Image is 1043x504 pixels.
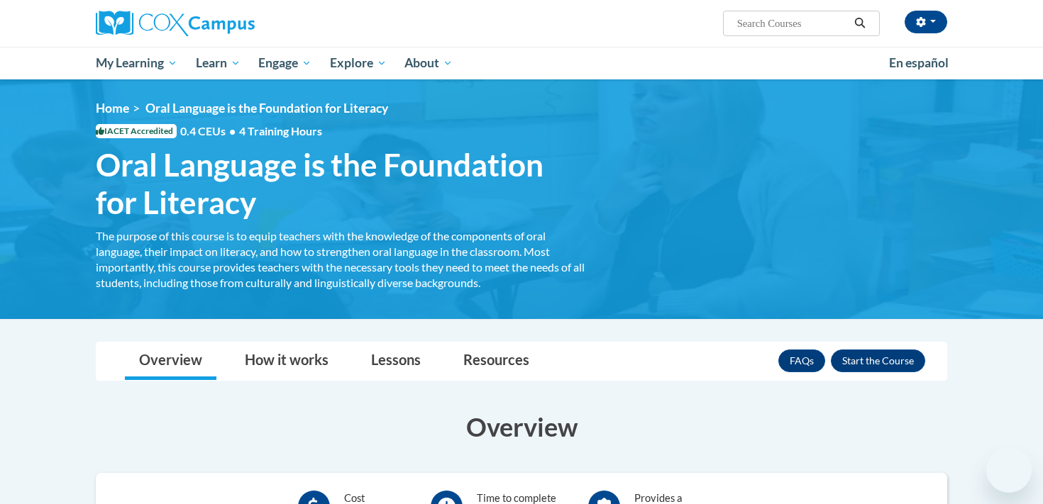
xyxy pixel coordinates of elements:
[330,55,387,72] span: Explore
[145,101,388,116] span: Oral Language is the Foundation for Literacy
[778,349,825,372] a: FAQs
[187,47,250,79] a: Learn
[196,55,241,72] span: Learn
[96,228,585,291] div: The purpose of this course is to equip teachers with the knowledge of the components of oral lang...
[96,124,177,138] span: IACET Accredited
[180,123,322,139] span: 0.4 CEUs
[880,48,958,78] a: En español
[96,409,947,444] h3: Overview
[74,47,968,79] div: Main menu
[849,15,871,32] button: Search
[831,349,925,372] button: Enroll
[231,342,343,380] a: How it works
[258,55,311,72] span: Engage
[96,146,585,221] span: Oral Language is the Foundation for Literacy
[889,55,949,70] span: En español
[249,47,321,79] a: Engage
[239,124,322,138] span: 4 Training Hours
[905,11,947,33] button: Account Settings
[87,47,187,79] a: My Learning
[96,11,255,36] img: Cox Campus
[986,447,1032,493] iframe: Button to launch messaging window
[96,11,365,36] a: Cox Campus
[229,124,236,138] span: •
[96,101,129,116] a: Home
[321,47,396,79] a: Explore
[404,55,453,72] span: About
[96,55,177,72] span: My Learning
[449,342,543,380] a: Resources
[736,15,849,32] input: Search Courses
[125,342,216,380] a: Overview
[396,47,463,79] a: About
[357,342,435,380] a: Lessons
